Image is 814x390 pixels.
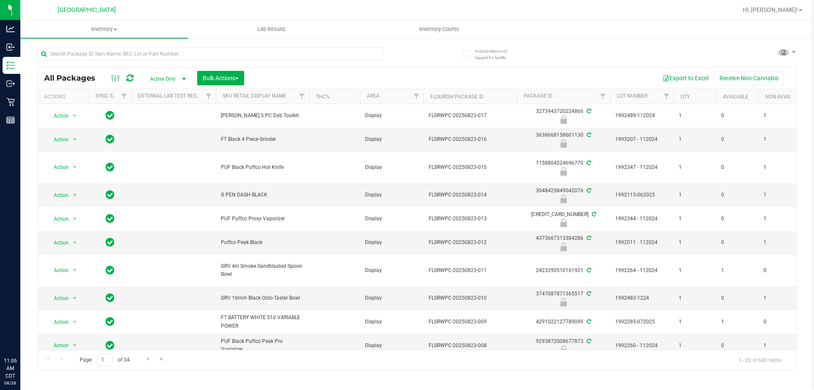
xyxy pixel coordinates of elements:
[429,112,512,120] span: FLSRWPC-20250823-017
[70,213,80,225] span: select
[44,73,104,83] span: All Packages
[37,48,384,60] input: Search Package ID, Item Name, SKU, Lot or Part Number...
[516,234,611,251] div: 4373667313384286
[106,133,114,145] span: In Sync
[615,342,669,350] span: 1992260 - 112024
[679,191,711,199] span: 1
[764,112,796,120] span: 1
[679,238,711,247] span: 1
[410,89,424,104] a: Filter
[585,319,591,325] span: Sync from Compliance System
[365,215,418,223] span: Display
[138,93,204,99] a: External Lab Test Result
[95,93,128,99] a: Sync Status
[615,112,669,120] span: 1992489-112024
[516,243,611,251] div: Quarantine
[106,316,114,328] span: In Sync
[660,89,674,104] a: Filter
[46,264,69,276] span: Action
[764,318,796,326] span: 0
[764,294,796,302] span: 1
[516,298,611,306] div: Quarantine
[524,93,552,99] a: Package ID
[223,93,286,99] a: Sku Retail Display Name
[591,211,596,217] span: Sync from Compliance System
[4,380,17,386] p: 08/28
[106,264,114,276] span: In Sync
[106,236,114,248] span: In Sync
[106,161,114,173] span: In Sync
[617,93,647,99] a: Lot Number
[429,294,512,302] span: FLSRWPC-20250823-010
[221,215,304,223] span: PUF Puffco Proxy Vaporizer
[516,337,611,354] div: 9293872008677873
[516,345,611,354] div: Quarantine
[202,89,216,104] a: Filter
[429,267,512,275] span: FLSRWPC-20250823-011
[657,71,714,85] button: Export to Excel
[6,25,15,33] inline-svg: Analytics
[316,94,330,100] a: THC%
[615,215,669,223] span: 1992344 - 112024
[516,195,611,203] div: Quarantine
[516,107,611,124] div: 3273943720224866
[365,191,418,199] span: Display
[516,219,611,227] div: Quarantine
[365,112,418,120] span: Display
[585,291,591,297] span: Sync from Compliance System
[585,108,591,114] span: Sync from Compliance System
[721,238,753,247] span: 0
[721,112,753,120] span: 0
[516,267,611,275] div: 2423290510161921
[596,89,610,104] a: Filter
[680,94,690,100] a: Qty
[106,213,114,224] span: In Sync
[97,354,112,367] input: 1
[679,267,711,275] span: 1
[46,339,69,351] span: Action
[70,189,80,201] span: select
[516,139,611,148] div: Quarantine
[585,338,591,344] span: Sync from Compliance System
[764,342,796,350] span: 1
[721,163,753,171] span: 0
[721,135,753,143] span: 0
[679,135,711,143] span: 1
[365,342,418,350] span: Display
[615,238,669,247] span: 1992011 - 112024
[44,94,85,100] div: Actions
[679,342,711,350] span: 1
[20,20,188,38] a: Inventory
[106,189,114,201] span: In Sync
[615,191,669,199] span: 1992115-062025
[197,71,244,85] button: Bulk Actions
[679,294,711,302] span: 1
[516,131,611,148] div: 3638668158601130
[70,110,80,122] span: select
[615,135,669,143] span: 1993207 - 112024
[188,20,355,38] a: Lab Results
[430,94,484,100] a: Flourish Package ID
[365,238,418,247] span: Display
[6,79,15,88] inline-svg: Outbound
[764,135,796,143] span: 1
[764,163,796,171] span: 1
[721,215,753,223] span: 0
[46,213,69,225] span: Action
[679,215,711,223] span: 1
[221,238,304,247] span: Puffco Peak Black
[764,191,796,199] span: 1
[20,25,188,33] span: Inventory
[70,161,80,173] span: select
[764,238,796,247] span: 1
[429,191,512,199] span: FLSRWPC-20250823-014
[365,294,418,302] span: Display
[142,354,154,365] a: Go to the next page
[46,237,69,249] span: Action
[365,135,418,143] span: Display
[732,354,788,366] span: 1 - 20 of 680 items
[721,294,753,302] span: 0
[615,318,669,326] span: 1992285-072025
[46,161,69,173] span: Action
[679,318,711,326] span: 1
